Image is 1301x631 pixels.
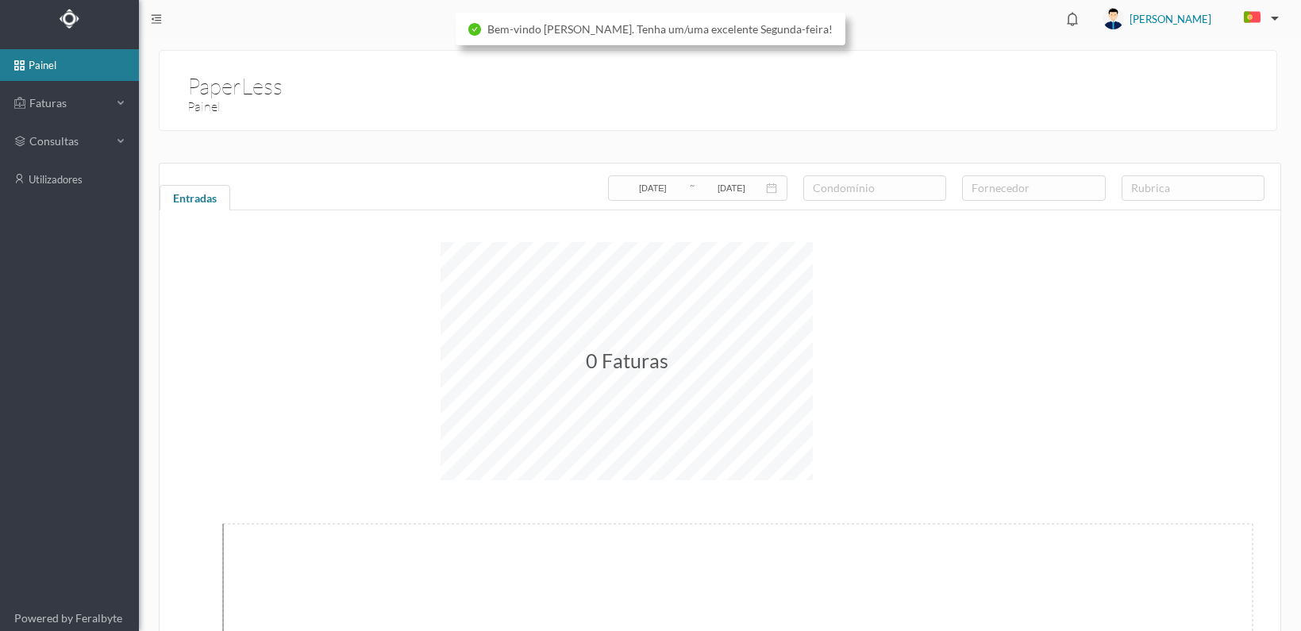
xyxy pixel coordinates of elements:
img: Logo [60,9,79,29]
i: icon: menu-fold [151,13,162,25]
div: rubrica [1131,180,1248,196]
button: PT [1231,6,1285,31]
input: Data final [696,179,767,197]
div: fornecedor [972,180,1088,196]
span: Faturas [25,95,113,111]
span: 0 Faturas [586,348,668,372]
img: user_titan3.af2715ee.jpg [1103,8,1124,29]
input: Data inicial [618,179,688,197]
h1: PaperLess [187,69,283,75]
div: Entradas [160,185,230,217]
i: icon: bell [1062,9,1083,29]
span: Bem-vindo [PERSON_NAME]. Tenha um/uma excelente Segunda-feira! [487,22,833,36]
h3: Painel [187,97,726,117]
i: icon: check-circle [468,23,481,36]
i: icon: calendar [766,183,777,194]
span: consultas [29,133,109,149]
div: condomínio [813,180,930,196]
